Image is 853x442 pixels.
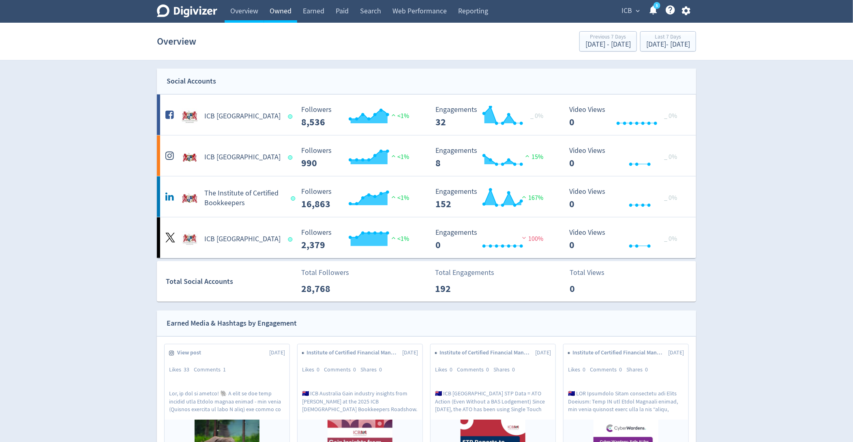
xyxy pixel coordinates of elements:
span: 0 [619,366,622,373]
div: Comments [590,366,626,374]
svg: Video Views 0 [566,188,687,209]
svg: Video Views 0 [566,229,687,250]
div: Social Accounts [167,75,216,87]
span: <1% [390,112,409,120]
img: positive-performance.svg [523,153,532,159]
p: Total Engagements [435,267,494,278]
svg: Engagements 152 [431,188,553,209]
p: Total Followers [301,267,349,278]
p: 🇦🇺 ICB [GEOGRAPHIC_DATA] STP Data = ATO Action (Even Without a BAS Lodgement) Since [DATE], the A... [435,390,551,412]
img: positive-performance.svg [520,194,528,200]
span: 0 [486,366,489,373]
h1: Overview [157,28,196,54]
span: [DATE] [269,349,285,357]
span: Institute of Certified Financial Managers [GEOGRAPHIC_DATA] [GEOGRAPHIC_DATA] ICFM & ICB [307,349,402,357]
svg: Video Views 0 [566,147,687,168]
a: ICB Australia undefinedICB [GEOGRAPHIC_DATA] Followers --- Followers 2,379 <1% Engagements 0 Enga... [157,217,696,258]
img: negative-performance.svg [520,235,528,241]
div: Likes [302,366,324,374]
span: 1 [223,366,226,373]
a: 5 [654,2,660,9]
a: ICB Australia undefinedICB [GEOGRAPHIC_DATA] Followers --- Followers 8,536 <1% Engagements 32 Eng... [157,94,696,135]
span: 0 [353,366,356,373]
p: Lor, ip dol si ametco! 🐘 A elit se doe temp incidid utla Etdolo magnaa enimad - min venia (Quisno... [169,390,285,412]
div: Comments [324,366,360,374]
img: The Institute of Certified Bookkeepers undefined [182,190,198,206]
button: ICB [619,4,642,17]
img: ICB Australia undefined [182,108,198,124]
span: _ 0% [530,112,543,120]
div: Earned Media & Hashtags by Engagement [167,318,297,329]
span: _ 0% [664,235,677,243]
span: View post [177,349,206,357]
img: positive-performance.svg [390,194,398,200]
span: <1% [390,153,409,161]
span: Data last synced: 14 Aug 2025, 12:02am (AEST) [291,196,298,201]
span: _ 0% [664,112,677,120]
div: Shares [493,366,519,374]
svg: Engagements 0 [431,229,553,250]
img: ICB Australia undefined [182,231,198,247]
a: The Institute of Certified Bookkeepers undefinedThe Institute of Certified Bookkeepers Followers ... [157,176,696,217]
span: expand_more [634,7,641,15]
p: 🇦🇺 ICB Australia Gain industry insights from [PERSON_NAME] at the 2025 ICB [DEMOGRAPHIC_DATA] Boo... [302,390,418,412]
h5: ICB [GEOGRAPHIC_DATA] [204,152,281,162]
span: 0 [450,366,452,373]
svg: Followers --- [298,229,419,250]
svg: Engagements 32 [431,106,553,127]
button: Previous 7 Days[DATE] - [DATE] [579,31,637,51]
img: positive-performance.svg [390,235,398,241]
span: 0 [512,366,515,373]
img: positive-performance.svg [390,112,398,118]
span: [DATE] [402,349,418,357]
text: 5 [656,3,658,9]
button: Last 7 Days[DATE]- [DATE] [640,31,696,51]
span: ICB [622,4,632,17]
div: Previous 7 Days [585,34,631,41]
div: Likes [169,366,194,374]
div: Shares [626,366,652,374]
div: Comments [194,366,230,374]
svg: Engagements 8 [431,147,553,168]
span: <1% [390,235,409,243]
span: 15% [523,153,543,161]
p: 0 [570,281,616,296]
svg: Followers --- [298,106,419,127]
div: Shares [360,366,386,374]
div: Likes [568,366,590,374]
svg: Followers --- [298,188,419,209]
div: Comments [457,366,493,374]
p: 192 [435,281,482,296]
p: 28,768 [301,281,348,296]
div: Last 7 Days [646,34,690,41]
span: Data last synced: 13 Aug 2025, 6:02pm (AEST) [288,114,295,119]
p: Total Views [570,267,616,278]
img: positive-performance.svg [390,153,398,159]
h5: ICB [GEOGRAPHIC_DATA] [204,112,281,121]
p: 🇦🇺 LOR Ipsumdolo Sitam consectetu adi Elits Doeiusm: Temp IN utl Etdol Magnaali enimad, min venia... [568,390,684,412]
span: 0 [645,366,648,373]
span: 0 [583,366,585,373]
span: Institute of Certified Financial Managers [GEOGRAPHIC_DATA] [GEOGRAPHIC_DATA] ICFM & ICB [440,349,535,357]
h5: ICB [GEOGRAPHIC_DATA] [204,234,281,244]
span: 33 [184,366,189,373]
svg: Followers --- [298,147,419,168]
span: Data last synced: 14 Aug 2025, 5:02am (AEST) [288,237,295,242]
span: _ 0% [664,153,677,161]
img: ICB Australia undefined [182,149,198,165]
svg: Video Views 0 [566,106,687,127]
span: [DATE] [668,349,684,357]
span: Institute of Certified Financial Managers [GEOGRAPHIC_DATA] [GEOGRAPHIC_DATA] ICFM & ICB [573,349,668,357]
span: _ 0% [664,194,677,202]
div: [DATE] - [DATE] [646,41,690,48]
span: 100% [520,235,543,243]
div: Likes [435,366,457,374]
a: ICB Australia undefinedICB [GEOGRAPHIC_DATA] Followers --- Followers 990 <1% Engagements 8 Engage... [157,135,696,176]
h5: The Institute of Certified Bookkeepers [204,189,283,208]
span: Data last synced: 13 Aug 2025, 7:02pm (AEST) [288,155,295,160]
span: 0 [317,366,319,373]
span: 0 [379,366,382,373]
span: 167% [520,194,543,202]
span: <1% [390,194,409,202]
div: Total Social Accounts [166,276,296,288]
